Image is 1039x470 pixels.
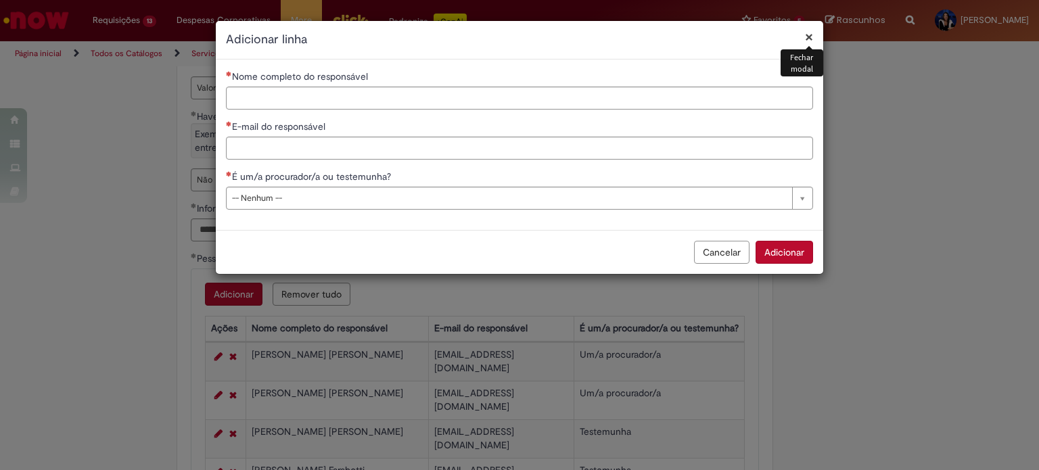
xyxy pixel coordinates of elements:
input: Nome completo do responsável [226,87,813,110]
button: Fechar modal [805,30,813,44]
input: E-mail do responsável [226,137,813,160]
span: Necessários [226,171,232,177]
button: Cancelar [694,241,749,264]
span: É um/a procurador/a ou testemunha? [232,170,394,183]
span: E-mail do responsável [232,120,328,133]
span: Nome completo do responsável [232,70,371,83]
button: Adicionar [756,241,813,264]
div: Fechar modal [781,49,823,76]
span: Necessários [226,71,232,76]
h2: Adicionar linha [226,31,813,49]
span: -- Nenhum -- [232,187,785,209]
span: Necessários [226,121,232,126]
